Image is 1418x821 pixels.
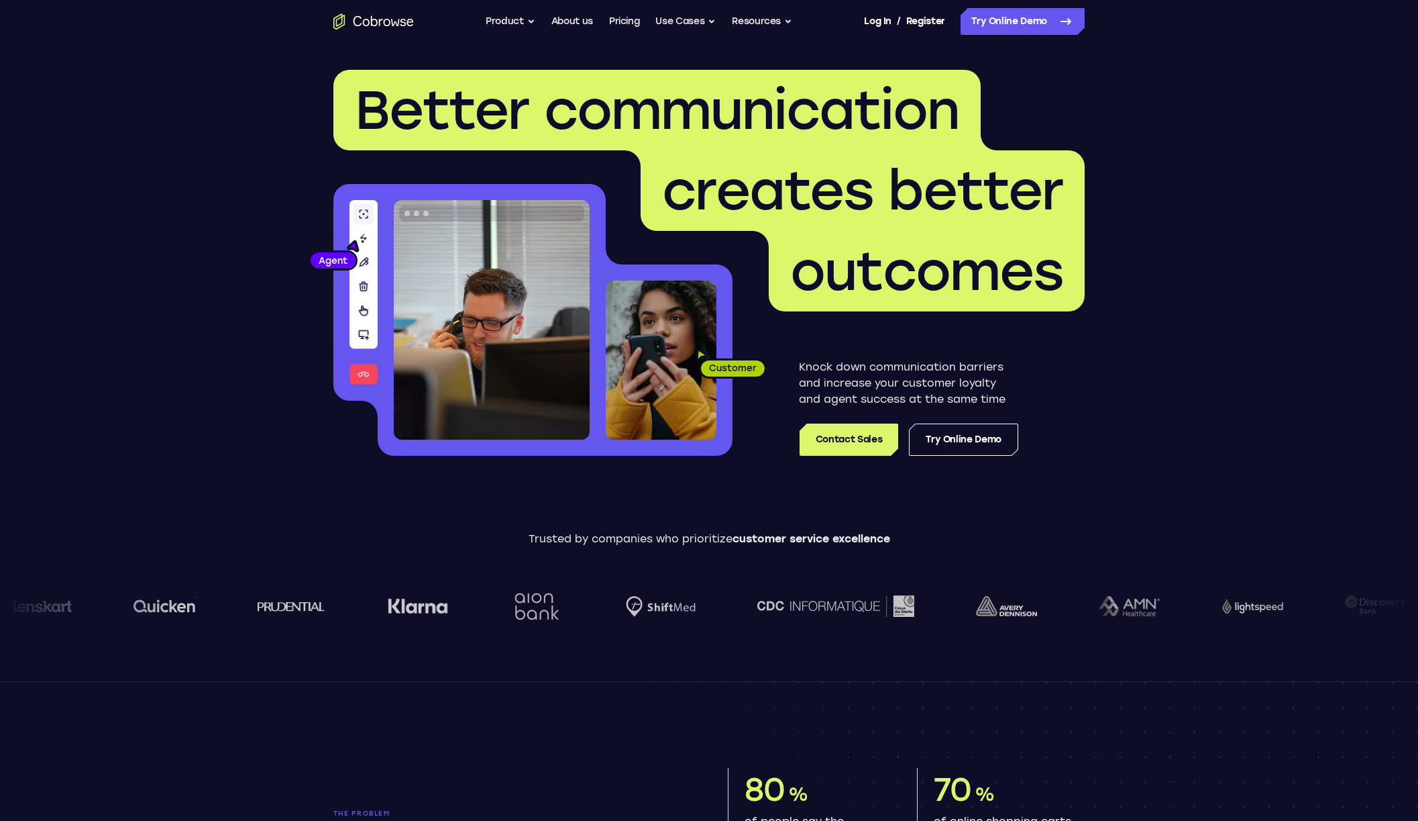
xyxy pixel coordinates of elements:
[257,601,325,612] img: prudential
[609,8,640,35] a: Pricing
[386,598,447,614] img: Klarna
[509,579,563,634] img: Aion Bank
[788,783,808,806] span: %
[625,596,695,617] img: Shiftmed
[790,239,1063,303] span: outcomes
[732,8,792,35] button: Resources
[133,595,195,616] img: quicken
[745,770,785,809] span: 80
[355,78,959,142] span: Better communication
[934,770,971,809] span: 70
[606,281,716,440] img: A customer holding their phone
[799,359,1018,407] p: Knock down communication barriers and increase your customer loyalty and agent success at the sam...
[551,8,593,35] a: About us
[897,13,901,30] span: /
[486,8,535,35] button: Product
[1221,599,1282,613] img: Lightspeed
[732,532,890,545] span: customer service excellence
[655,8,716,35] button: Use Cases
[975,783,994,806] span: %
[662,158,1063,223] span: creates better
[333,810,690,818] p: The problem
[394,200,590,440] img: A customer support agent talking on the phone
[757,595,914,616] img: CDC Informatique
[333,13,414,30] a: Go to the home page
[800,424,898,456] a: Contact Sales
[975,596,1036,616] img: avery-dennison
[909,424,1018,456] a: Try Online Demo
[864,8,891,35] a: Log In
[1098,596,1159,617] img: AMN Healthcare
[906,8,945,35] a: Register
[961,8,1085,35] a: Try Online Demo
